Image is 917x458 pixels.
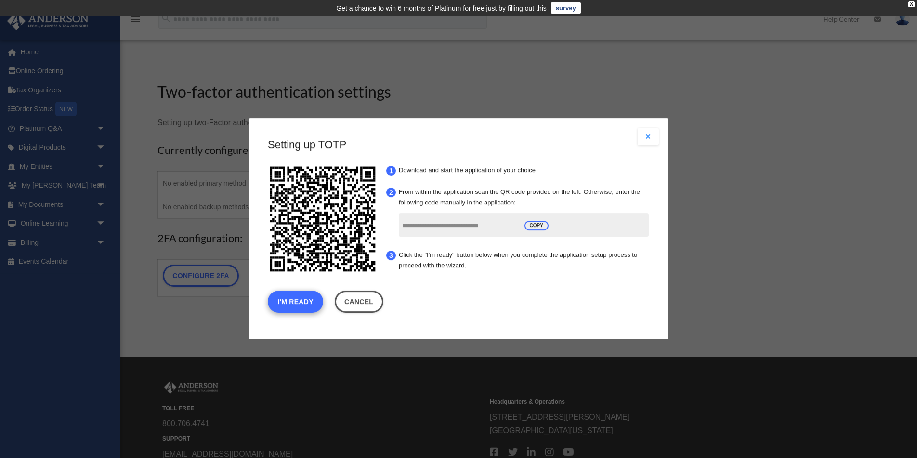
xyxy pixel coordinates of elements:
[908,1,915,7] div: close
[396,184,652,242] li: From within the application scan the QR code provided on the left. Otherwise, enter the following...
[551,2,581,14] a: survey
[268,291,323,313] button: I'm Ready
[396,247,652,275] li: Click the "I'm ready" button below when you complete the application setup process to proceed wit...
[396,162,652,179] li: Download and start the application of your choice
[638,128,659,145] button: Close modal
[265,162,380,277] img: svg+xml;base64,PHN2ZyB4bWxucz0iaHR0cDovL3d3dy53My5vcmcvMjAwMC9zdmciIHhtbG5zOnhsaW5rPSJodHRwOi8vd3...
[524,221,549,230] span: COPY
[335,291,383,313] a: Cancel
[268,138,649,153] h3: Setting up TOTP
[336,2,547,14] div: Get a chance to win 6 months of Platinum for free just by filling out this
